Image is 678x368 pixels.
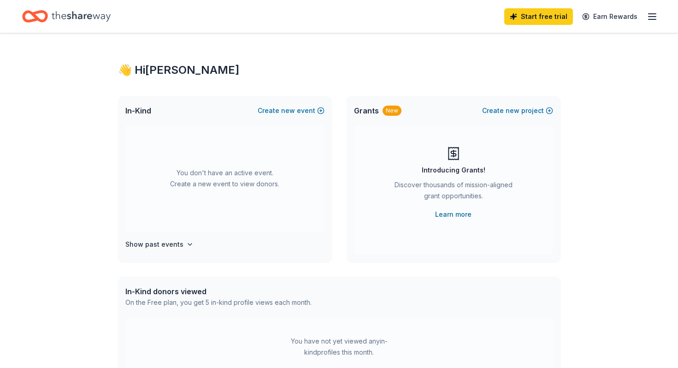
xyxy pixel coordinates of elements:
h4: Show past events [125,239,183,250]
button: Createnewproject [482,105,553,116]
div: New [383,106,401,116]
div: On the Free plan, you get 5 in-kind profile views each month. [125,297,312,308]
a: Learn more [435,209,472,220]
a: Start free trial [504,8,573,25]
div: In-Kind donors viewed [125,286,312,297]
span: In-Kind [125,105,151,116]
div: Introducing Grants! [422,165,485,176]
a: Earn Rewards [577,8,643,25]
span: new [506,105,519,116]
a: Home [22,6,111,27]
div: You have not yet viewed any in-kind profiles this month. [282,336,397,358]
div: Discover thousands of mission-aligned grant opportunities. [391,179,516,205]
span: new [281,105,295,116]
button: Createnewevent [258,105,324,116]
span: Grants [354,105,379,116]
button: Show past events [125,239,194,250]
div: 👋 Hi [PERSON_NAME] [118,63,560,77]
div: You don't have an active event. Create a new event to view donors. [125,125,324,231]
